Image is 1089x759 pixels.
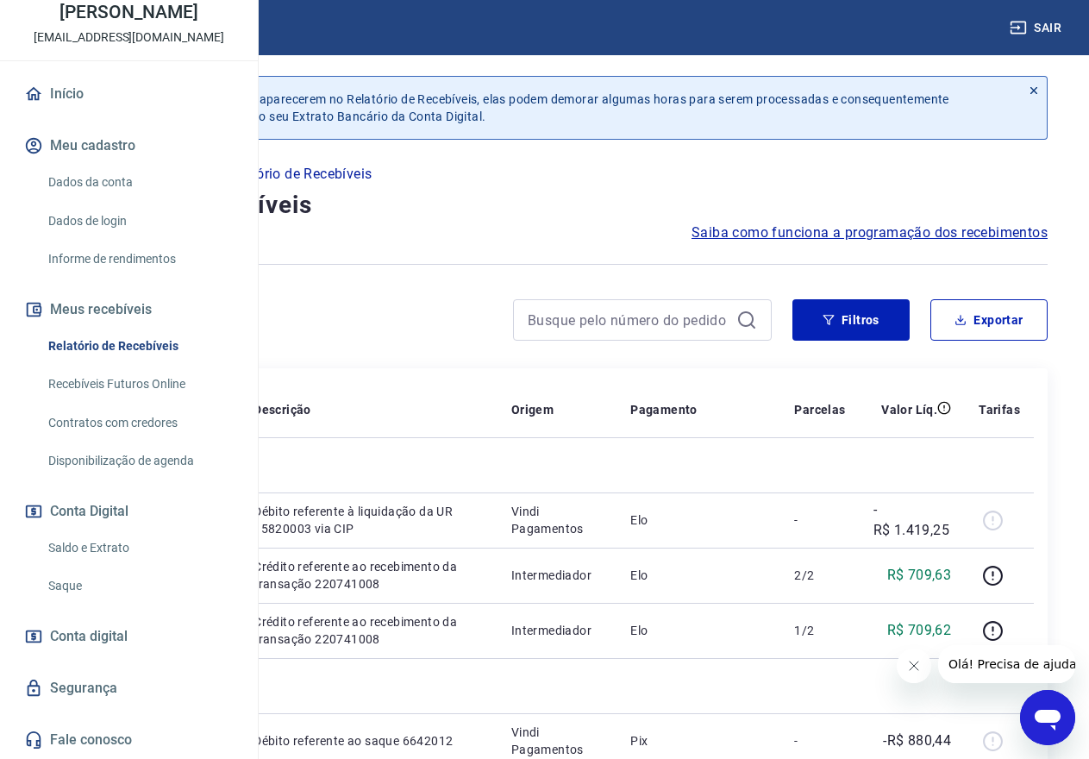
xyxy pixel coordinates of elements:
button: Meu cadastro [21,127,237,165]
p: Vindi Pagamentos [511,724,603,758]
p: [EMAIL_ADDRESS][DOMAIN_NAME] [34,28,224,47]
button: Filtros [792,299,910,341]
p: Elo [630,511,767,529]
p: Vindi Pagamentos [511,503,603,537]
p: R$ 709,63 [887,565,952,586]
button: Conta Digital [21,492,237,530]
p: Após o envio das liquidações aparecerem no Relatório de Recebíveis, elas podem demorar algumas ho... [93,91,1007,125]
p: - [794,732,845,750]
p: Origem [511,401,554,418]
a: Saldo e Extrato [41,530,237,566]
p: Débito referente à liquidação da UR 15820003 via CIP [253,503,484,537]
p: - [794,511,845,529]
button: Sair [1006,12,1068,44]
p: Tarifas [979,401,1020,418]
p: -R$ 880,44 [883,731,951,751]
p: Pagamento [630,401,698,418]
p: Elo [630,622,767,639]
p: Crédito referente ao recebimento da transação 220741008 [253,558,484,593]
p: Parcelas [794,401,845,418]
a: Saque [41,568,237,604]
iframe: Mensagem da empresa [938,645,1075,683]
a: Segurança [21,669,237,707]
a: Saiba como funciona a programação dos recebimentos [692,223,1048,243]
p: Pix [630,732,767,750]
span: Olá! Precisa de ajuda? [10,12,145,26]
p: -R$ 1.419,25 [873,499,952,541]
p: 1/2 [794,622,845,639]
p: Elo [630,567,767,584]
p: [PERSON_NAME] [59,3,197,22]
button: Exportar [930,299,1048,341]
a: Disponibilização de agenda [41,443,237,479]
p: Valor Líq. [881,401,937,418]
a: Relatório de Recebíveis [41,329,237,364]
p: Débito referente ao saque 6642012 [253,732,484,750]
input: Busque pelo número do pedido [528,307,729,333]
p: Intermediador [511,622,603,639]
p: Crédito referente ao recebimento da transação 220741008 [253,613,484,648]
p: Descrição [253,401,311,418]
p: R$ 709,62 [887,620,952,641]
a: Contratos com credores [41,405,237,441]
p: 2/2 [794,567,845,584]
button: Meus recebíveis [21,291,237,329]
a: Recebíveis Futuros Online [41,367,237,402]
a: Informe de rendimentos [41,241,237,277]
iframe: Fechar mensagem [897,649,931,683]
iframe: Botão para abrir a janela de mensagens [1020,690,1075,745]
h4: Relatório de Recebíveis [41,188,1048,223]
a: Conta digital [21,618,237,655]
a: Dados de login [41,204,237,239]
a: Fale conosco [21,721,237,759]
a: Dados da conta [41,165,237,200]
p: Intermediador [511,567,603,584]
a: Início [21,75,237,113]
span: Conta digital [50,624,128,649]
p: Relatório de Recebíveis [223,164,372,185]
